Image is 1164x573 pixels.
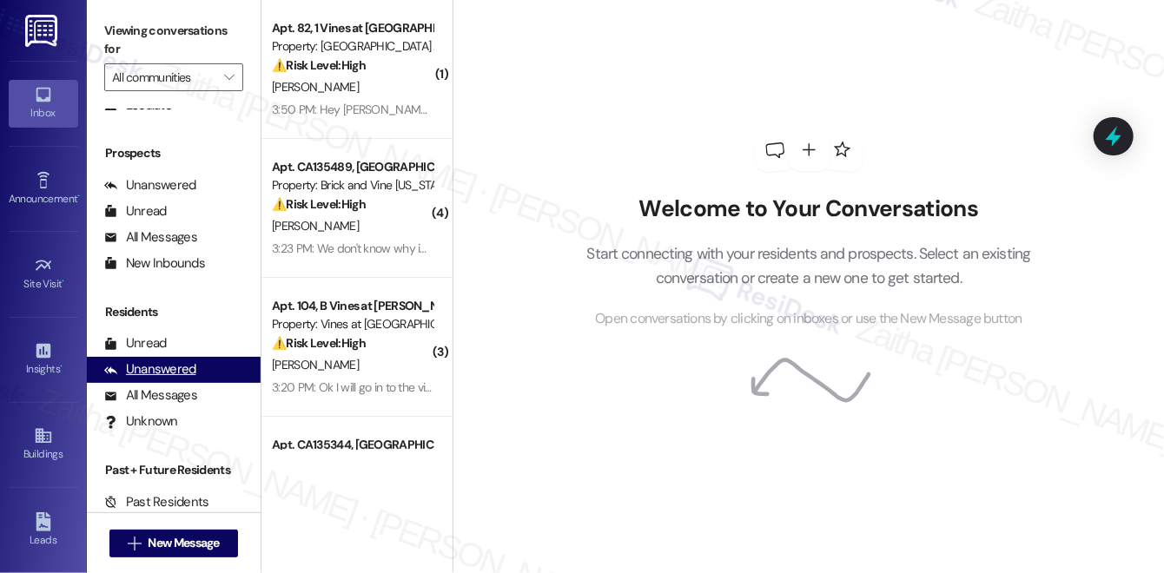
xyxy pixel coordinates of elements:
[87,144,261,162] div: Prospects
[560,241,1057,291] p: Start connecting with your residents and prospects. Select an existing conversation or create a n...
[104,17,243,63] label: Viewing conversations for
[272,102,813,117] div: 3:50 PM: Hey [PERSON_NAME] I know it's due I get paid in a couple of hours and I'm gonna pay the ...
[272,37,433,56] div: Property: [GEOGRAPHIC_DATA] Apts
[272,218,359,234] span: [PERSON_NAME]
[104,493,209,511] div: Past Residents
[272,436,433,454] div: Apt. CA135344, [GEOGRAPHIC_DATA][US_STATE]
[109,530,238,557] button: New Message
[104,228,197,247] div: All Messages
[104,360,196,379] div: Unanswered
[272,19,433,37] div: Apt. 82, 1 Vines at [GEOGRAPHIC_DATA]
[104,176,196,194] div: Unanswered
[60,360,63,372] span: •
[25,15,61,47] img: ResiDesk Logo
[87,461,261,479] div: Past + Future Residents
[560,195,1057,223] h2: Welcome to Your Conversations
[595,308,1022,330] span: Open conversations by clicking on inboxes or use the New Message button
[272,57,366,73] strong: ⚠️ Risk Level: High
[9,251,78,298] a: Site Visit •
[149,534,220,552] span: New Message
[104,412,178,431] div: Unknown
[9,421,78,468] a: Buildings
[272,79,359,95] span: [PERSON_NAME]
[104,254,205,273] div: New Inbounds
[9,80,78,127] a: Inbox
[272,158,433,176] div: Apt. CA135489, [GEOGRAPHIC_DATA][US_STATE]
[112,63,215,91] input: All communities
[104,334,167,352] div: Unread
[9,336,78,383] a: Insights •
[9,507,78,554] a: Leads
[272,297,433,315] div: Apt. 104, B Vines at [PERSON_NAME]
[128,537,141,550] i: 
[272,176,433,194] div: Property: Brick and Vine [US_STATE]
[63,275,65,287] span: •
[272,357,359,372] span: [PERSON_NAME]
[224,70,234,84] i: 
[272,196,366,212] strong: ⚠️ Risk Level: High
[77,190,80,202] span: •
[272,335,366,351] strong: ⚠️ Risk Level: High
[104,202,167,221] div: Unread
[87,303,261,321] div: Residents
[272,315,433,333] div: Property: Vines at [GEOGRAPHIC_DATA]
[104,386,197,405] div: All Messages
